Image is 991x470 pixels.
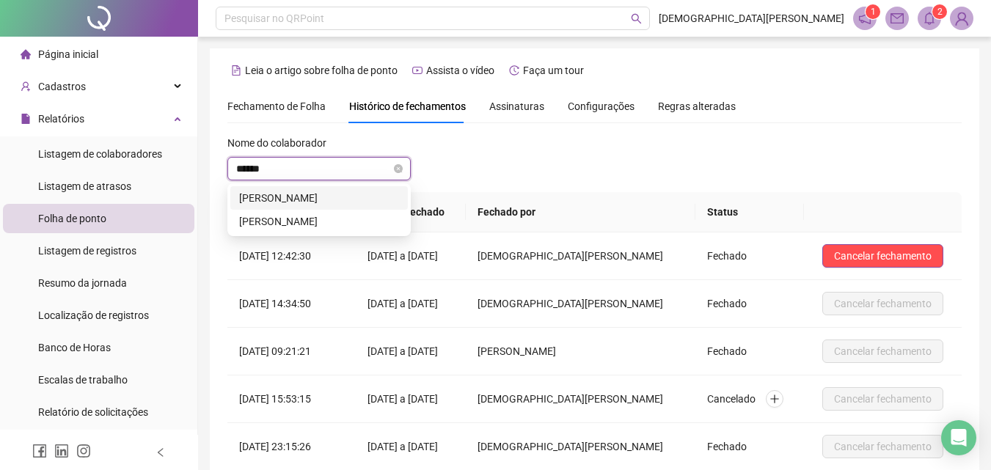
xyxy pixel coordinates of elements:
span: Cancelar fechamento [834,248,932,264]
div: Open Intercom Messenger [941,420,976,455]
button: Cancelar fechamento [822,435,943,458]
td: [DATE] 09:21:21 [227,328,356,375]
span: instagram [76,444,91,458]
span: Fechado [707,345,747,357]
span: Fechado [707,441,747,452]
td: [DATE] a [DATE] [356,280,465,328]
img: 69351 [951,7,973,29]
span: 2 [937,7,943,17]
span: Assista o vídeo [426,65,494,76]
button: Cancelar fechamento [822,244,943,268]
span: Folha de ponto [38,213,106,224]
span: Fechado [707,250,747,262]
span: [DEMOGRAPHIC_DATA][PERSON_NAME] [478,441,665,452]
span: Configurações [568,101,635,111]
span: mail [891,12,904,25]
span: Assinaturas [489,101,544,111]
span: Leia o artigo sobre folha de ponto [245,65,398,76]
span: bell [923,12,936,25]
span: Fechado [707,298,747,309]
span: Escalas de trabalho [38,374,128,386]
button: Cancelar fechamento [822,339,943,363]
span: Página inicial [38,48,98,60]
span: plus [769,394,780,404]
span: Relatório de solicitações [38,406,148,418]
span: 1 [871,7,876,17]
div: LOURDES DE SOUSA MOREIRA [230,186,408,210]
div: Cancelado [707,390,792,408]
span: close-circle [394,164,403,173]
td: [DATE] 14:34:50 [227,280,356,328]
sup: 2 [932,4,947,19]
span: file-text [231,65,241,76]
div: LOURDES RIBAS DE ALMEIDA SANTOS [230,210,408,233]
button: Cancelar fechamento [822,387,943,411]
span: Histórico de fechamentos [349,100,466,112]
span: [DEMOGRAPHIC_DATA][PERSON_NAME] [659,10,844,26]
span: Status [707,206,738,218]
span: Localização de registros [38,309,149,321]
button: Cancelar fechamento [822,292,943,315]
sup: 1 [866,4,880,19]
td: [DATE] 15:53:15 [227,375,356,423]
span: left [156,447,166,458]
span: linkedin [54,444,69,458]
span: Banco de Horas [38,342,111,353]
span: history [509,65,519,76]
td: [DATE] a [DATE] [356,375,465,423]
td: [DATE] a [DATE] [356,328,465,375]
span: Listagem de colaboradores [38,148,162,160]
span: Cadastros [38,81,86,92]
span: file [21,114,31,124]
span: [PERSON_NAME] [478,345,558,357]
span: [DEMOGRAPHIC_DATA][PERSON_NAME] [478,250,665,262]
span: Listagem de atrasos [38,180,131,192]
span: home [21,49,31,59]
span: Listagem de registros [38,245,136,257]
span: Resumo da jornada [38,277,127,289]
span: Relatórios [38,113,84,125]
span: [DEMOGRAPHIC_DATA][PERSON_NAME] [478,298,665,309]
span: Regras alteradas [658,101,736,111]
td: [DATE] 12:42:30 [227,232,356,280]
span: Fechado por [478,206,535,218]
div: [PERSON_NAME] [239,213,399,230]
span: notification [858,12,871,25]
span: Faça um tour [523,65,584,76]
span: Fechamento de Folha [227,100,326,112]
div: [PERSON_NAME] [239,190,399,206]
span: Nome do colaborador [227,135,326,151]
span: user-add [21,81,31,92]
span: search [631,13,642,24]
span: youtube [412,65,423,76]
span: [DEMOGRAPHIC_DATA][PERSON_NAME] [478,393,665,405]
span: facebook [32,444,47,458]
td: [DATE] a [DATE] [356,232,465,280]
